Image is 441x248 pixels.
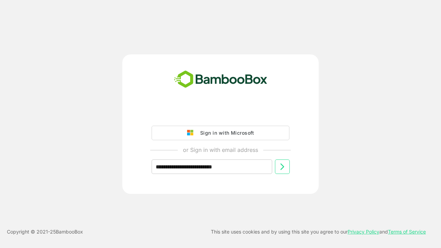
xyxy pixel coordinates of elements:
[7,228,83,236] p: Copyright © 2021- 25 BambooBox
[388,229,426,235] a: Terms of Service
[348,229,379,235] a: Privacy Policy
[183,146,258,154] p: or Sign in with email address
[148,106,293,122] iframe: Sign in with Google Button
[152,126,289,140] button: Sign in with Microsoft
[211,228,426,236] p: This site uses cookies and by using this site you agree to our and
[197,128,254,137] div: Sign in with Microsoft
[187,130,197,136] img: google
[170,68,271,91] img: bamboobox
